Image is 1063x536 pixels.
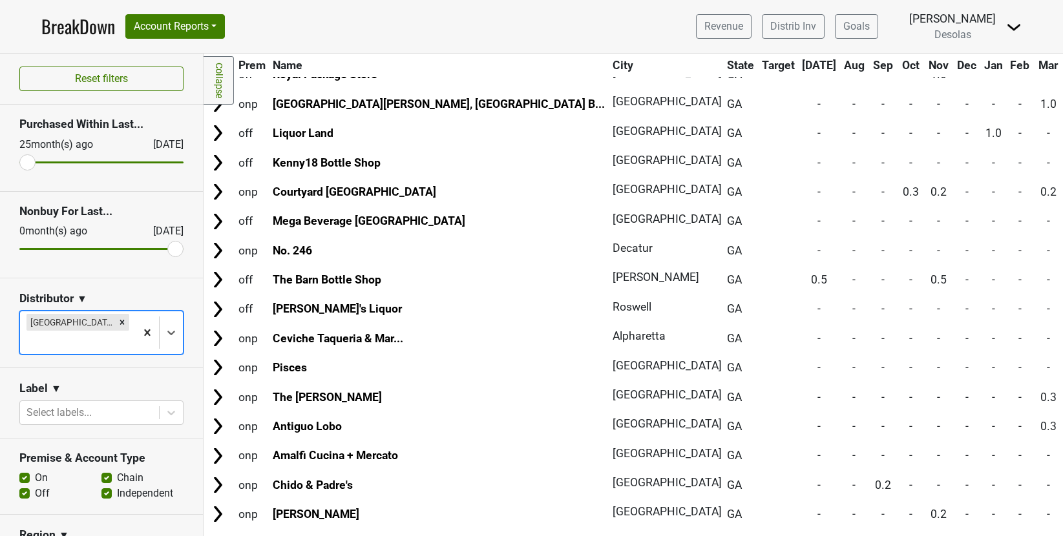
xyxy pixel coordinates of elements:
span: - [992,391,995,404]
img: Arrow right [208,417,227,436]
a: Pisces [273,361,307,374]
a: Chido & Padre's [273,479,353,491]
h3: Purchased Within Last... [19,118,184,131]
td: off [235,207,269,235]
span: GA [727,98,742,110]
th: Nov: activate to sort column ascending [924,54,953,77]
span: - [909,508,912,521]
span: GA [727,508,742,521]
img: Arrow right [208,153,227,172]
span: Roswell [613,300,651,313]
img: Arrow right [208,504,227,524]
span: 0.3 [903,185,919,198]
span: Target [762,59,795,72]
span: GA [727,214,742,227]
img: Arrow right [208,446,227,466]
td: onp [235,178,269,205]
span: - [881,127,885,139]
span: - [1047,302,1050,315]
td: onp [235,442,269,469]
span: - [909,127,912,139]
a: No. 246 [273,244,312,257]
h3: Distributor [19,292,74,305]
span: ▼ [77,291,87,307]
span: [GEOGRAPHIC_DATA] [613,359,722,372]
span: - [992,156,995,169]
span: - [881,156,885,169]
span: - [909,156,912,169]
span: - [909,273,912,286]
span: 0.3 [1040,391,1057,404]
span: - [1018,214,1022,227]
span: - [881,302,885,315]
img: Arrow right [208,475,227,495]
a: [PERSON_NAME] [273,508,359,521]
span: - [937,449,940,462]
span: - [909,98,912,110]
span: - [992,214,995,227]
th: Dec: activate to sort column ascending [954,54,980,77]
span: - [992,420,995,433]
span: Name [273,59,302,72]
span: - [881,361,885,374]
span: - [937,244,940,257]
a: Kenny18 Bottle Shop [273,156,381,169]
span: - [817,361,821,374]
span: - [965,479,969,491]
span: GA [727,361,742,374]
span: - [1018,508,1022,521]
a: Antiguo Lobo [273,420,342,433]
span: - [817,244,821,257]
span: - [881,244,885,257]
img: Arrow right [208,182,227,201]
img: Arrow right [208,270,227,289]
img: Arrow right [208,329,227,348]
span: - [817,98,821,110]
span: Alpharetta [613,329,666,342]
span: - [1047,449,1050,462]
span: - [937,214,940,227]
span: - [881,420,885,433]
span: - [965,156,969,169]
span: - [937,479,940,491]
span: - [881,508,885,521]
span: - [1018,449,1022,462]
td: onp [235,471,269,499]
span: - [1018,185,1022,198]
td: off [235,295,269,323]
button: Account Reports [125,14,225,39]
a: [PERSON_NAME]'s Liquor [273,302,402,315]
span: - [992,273,995,286]
label: On [35,470,48,486]
span: - [852,185,856,198]
a: The Barn Bottle Shop [273,273,381,286]
span: - [992,185,995,198]
a: The [PERSON_NAME] [273,391,382,404]
th: City: activate to sort column ascending [609,54,716,77]
span: - [852,214,856,227]
span: - [1018,244,1022,257]
span: - [992,302,995,315]
span: - [965,391,969,404]
span: - [817,479,821,491]
h3: Label [19,382,48,395]
span: GA [727,156,742,169]
h3: Premise & Account Type [19,451,184,465]
img: Arrow right [208,358,227,377]
span: 0.3 [1040,420,1057,433]
span: - [937,332,940,345]
th: &nbsp;: activate to sort column ascending [205,54,234,77]
span: - [965,449,969,462]
span: - [937,391,940,404]
span: - [937,156,940,169]
span: - [881,332,885,345]
span: - [965,127,969,139]
div: [DATE] [142,137,184,152]
span: 0.5 [811,273,827,286]
div: 0 month(s) ago [19,223,122,239]
span: [GEOGRAPHIC_DATA] [613,154,722,167]
span: - [881,391,885,404]
span: - [937,420,940,433]
span: [GEOGRAPHIC_DATA] [613,447,722,460]
label: Chain [117,470,143,486]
